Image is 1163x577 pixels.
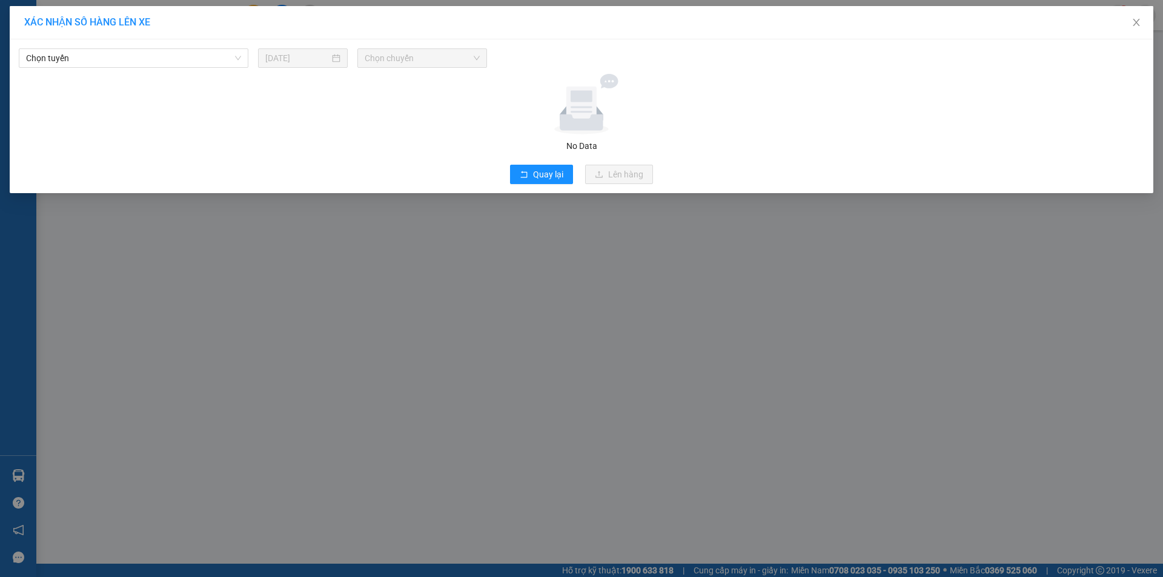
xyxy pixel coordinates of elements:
span: rollback [520,170,528,180]
button: rollbackQuay lại [510,165,573,184]
button: Close [1119,6,1153,40]
span: Chọn tuyến [26,49,241,67]
span: Chọn chuyến [365,49,480,67]
input: 12/08/2025 [265,51,330,65]
span: Quay lại [533,168,563,181]
div: No Data [18,139,1145,153]
span: XÁC NHẬN SỐ HÀNG LÊN XE [24,16,150,28]
span: close [1132,18,1141,27]
button: uploadLên hàng [585,165,653,184]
